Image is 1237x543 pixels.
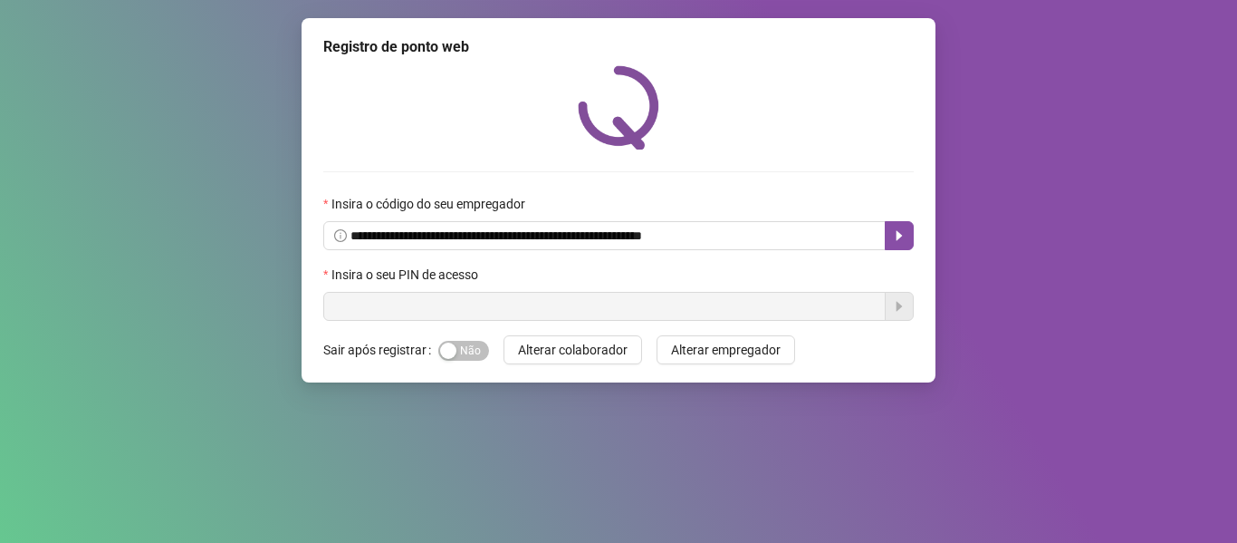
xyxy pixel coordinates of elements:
div: Registro de ponto web [323,36,914,58]
span: info-circle [334,229,347,242]
button: Alterar empregador [657,335,795,364]
span: Alterar empregador [671,340,781,360]
button: Alterar colaborador [503,335,642,364]
span: Alterar colaborador [518,340,628,360]
label: Insira o código do seu empregador [323,194,537,214]
label: Sair após registrar [323,335,438,364]
label: Insira o seu PIN de acesso [323,265,490,285]
span: caret-right [892,228,906,243]
img: QRPoint [578,65,659,150]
